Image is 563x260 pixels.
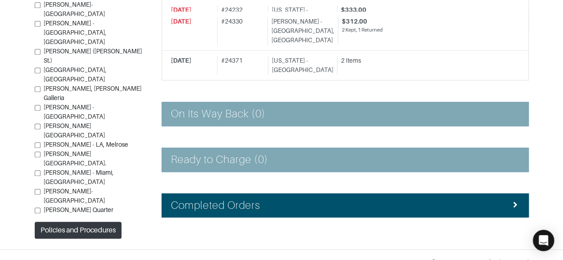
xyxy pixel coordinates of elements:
span: [PERSON_NAME]- [GEOGRAPHIC_DATA] [44,188,105,204]
input: [PERSON_NAME] ([PERSON_NAME] St.) [35,49,41,55]
span: [DATE] [171,6,191,13]
input: [PERSON_NAME][GEOGRAPHIC_DATA]. [35,152,41,157]
span: [PERSON_NAME] Quarter [44,206,113,213]
input: [PERSON_NAME]-[GEOGRAPHIC_DATA] [35,2,41,8]
span: [PERSON_NAME] - Miami, [GEOGRAPHIC_DATA] [44,169,113,185]
span: [PERSON_NAME] - [GEOGRAPHIC_DATA] [44,104,105,120]
input: [PERSON_NAME]- [GEOGRAPHIC_DATA] [35,189,41,195]
div: [US_STATE] - [GEOGRAPHIC_DATA] [268,56,333,75]
button: Policies and Procedures [35,222,122,239]
span: [PERSON_NAME][GEOGRAPHIC_DATA]. [44,150,106,167]
input: [PERSON_NAME] - [GEOGRAPHIC_DATA], [GEOGRAPHIC_DATA] [35,21,41,27]
span: [GEOGRAPHIC_DATA], [GEOGRAPHIC_DATA] [44,66,106,83]
h4: Ready to Charge (0) [171,153,268,166]
span: [PERSON_NAME], [PERSON_NAME] Galleria [44,85,142,101]
span: [PERSON_NAME] - LA, Melrose [44,141,128,148]
div: [US_STATE] - [GEOGRAPHIC_DATA] [268,5,333,24]
div: 2 Items [341,56,513,65]
span: [DATE] [171,18,191,25]
input: [PERSON_NAME] - [GEOGRAPHIC_DATA] [35,105,41,111]
input: [PERSON_NAME] Quarter [35,208,41,213]
div: # 24371 [217,56,264,75]
span: [DATE] [171,57,191,64]
div: [PERSON_NAME] - [GEOGRAPHIC_DATA], [GEOGRAPHIC_DATA] [267,17,334,45]
input: [PERSON_NAME] - LA, Melrose [35,142,41,148]
div: $312.00 [342,17,513,26]
input: [PERSON_NAME], [PERSON_NAME] Galleria [35,86,41,92]
h4: Completed Orders [171,199,261,212]
div: # 24232 [217,5,264,24]
input: [PERSON_NAME][GEOGRAPHIC_DATA] [35,124,41,129]
span: [PERSON_NAME] - [GEOGRAPHIC_DATA], [GEOGRAPHIC_DATA] [44,20,106,45]
input: [GEOGRAPHIC_DATA], [GEOGRAPHIC_DATA] [35,68,41,73]
div: 2 Kept, 1 Returned [342,26,513,34]
div: Open Intercom Messenger [533,230,554,251]
input: [PERSON_NAME] - Miami, [GEOGRAPHIC_DATA] [35,170,41,176]
span: [PERSON_NAME][GEOGRAPHIC_DATA] [44,122,105,139]
div: $333.00 [341,5,513,15]
span: [PERSON_NAME]-[GEOGRAPHIC_DATA] [44,1,105,17]
span: [PERSON_NAME] ([PERSON_NAME] St.) [44,48,142,64]
h4: On Its Way Back (0) [171,108,265,120]
div: # 24330 [217,17,264,45]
